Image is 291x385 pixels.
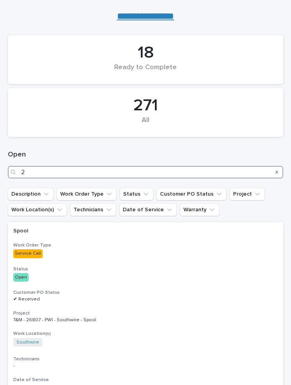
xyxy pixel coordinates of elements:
p: ✔ Received [13,297,150,302]
h3: Customer PO Status [13,290,278,296]
div: Open [13,273,29,282]
h1: Open [8,150,283,160]
div: Service Call [13,249,43,258]
button: Technicians [70,203,116,216]
button: Customer PO Status [156,188,226,200]
input: Search [8,166,283,178]
button: Warranty [180,203,219,216]
h3: Work Order Type [13,242,278,248]
p: - [13,363,150,369]
div: 271 [21,96,270,115]
a: Southwire [16,340,39,345]
h3: Technicians [13,356,278,362]
button: Project [230,188,265,200]
h3: Project [13,310,278,317]
button: Work Order Type [57,188,117,200]
button: Work Location(s) [8,203,67,216]
button: Date of Service [119,203,177,216]
p: T&M - 26807 - PWI - Southwire - Spool [13,317,150,323]
div: Ready to Complete [21,63,270,80]
h3: Status [13,266,278,272]
div: All [21,116,270,133]
h3: Date of Service [13,377,278,383]
h3: Work Location(s) [13,331,278,337]
button: Status [120,188,153,200]
div: 18 [21,43,270,63]
p: Spool [13,228,150,234]
button: Description [8,188,54,200]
